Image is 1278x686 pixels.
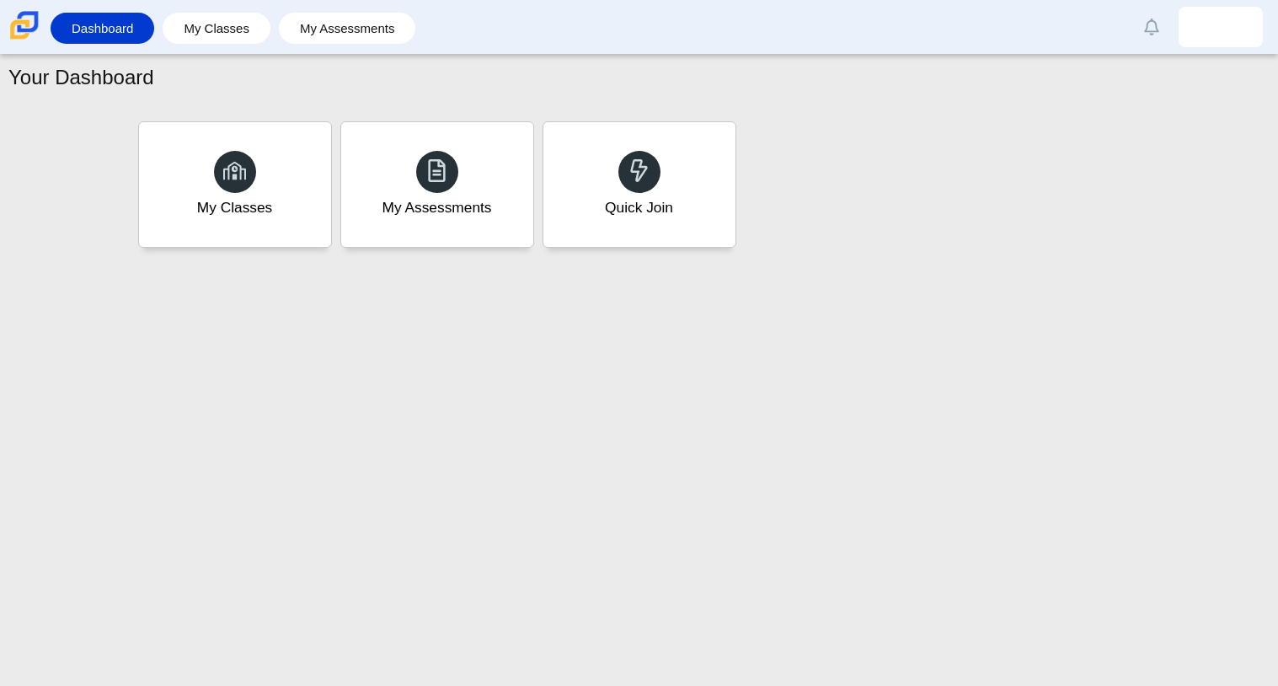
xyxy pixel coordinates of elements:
[382,197,492,218] div: My Assessments
[7,31,42,46] a: Carmen School of Science & Technology
[287,13,408,44] a: My Assessments
[543,121,736,248] a: Quick Join
[1207,13,1234,40] img: chanell.williams.SIqjpR
[7,8,42,43] img: Carmen School of Science & Technology
[138,121,332,248] a: My Classes
[605,197,673,218] div: Quick Join
[8,63,154,92] h1: Your Dashboard
[1179,7,1263,47] a: chanell.williams.SIqjpR
[197,197,273,218] div: My Classes
[1133,8,1170,46] a: Alerts
[171,13,262,44] a: My Classes
[340,121,534,248] a: My Assessments
[59,13,146,44] a: Dashboard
